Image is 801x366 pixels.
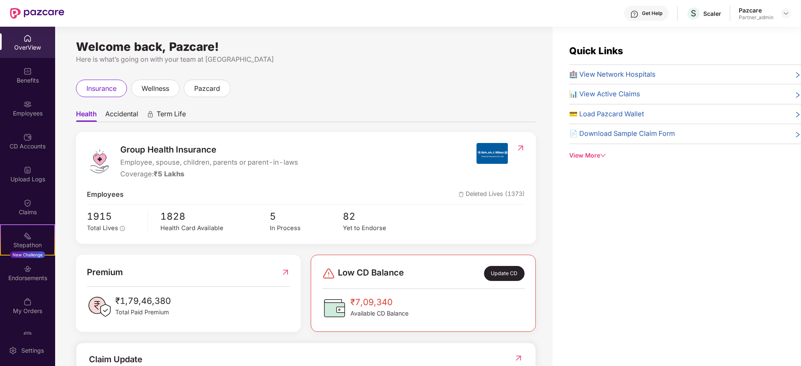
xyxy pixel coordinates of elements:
span: right [794,110,801,120]
img: RedirectIcon [516,144,525,152]
span: Deleted Lives (1373) [459,189,525,200]
span: Group Health Insurance [120,143,298,156]
div: Stepathon [1,241,54,249]
span: 82 [343,209,416,224]
img: svg+xml;base64,PHN2ZyBpZD0iRW5kb3JzZW1lbnRzIiB4bWxucz0iaHR0cDovL3d3dy53My5vcmcvMjAwMC9zdmciIHdpZH... [23,265,32,273]
img: New Pazcare Logo [10,8,64,19]
span: Term Life [157,110,186,122]
span: Total Paid Premium [115,308,171,317]
div: animation [147,110,154,118]
div: Update CD [484,266,525,281]
img: svg+xml;base64,PHN2ZyBpZD0iRW1wbG95ZWVzIiB4bWxucz0iaHR0cDovL3d3dy53My5vcmcvMjAwMC9zdmciIHdpZHRoPS... [23,100,32,108]
span: right [794,90,801,100]
span: Quick Links [569,45,623,56]
img: deleteIcon [459,192,464,197]
span: 1828 [160,209,270,224]
img: svg+xml;base64,PHN2ZyBpZD0iU2V0dGluZy0yMHgyMCIgeG1sbnM9Imh0dHA6Ly93d3cudzMub3JnLzIwMDAvc3ZnIiB3aW... [9,346,17,355]
img: svg+xml;base64,PHN2ZyBpZD0iRHJvcGRvd24tMzJ4MzIiIHhtbG5zPSJodHRwOi8vd3d3LnczLm9yZy8yMDAwL3N2ZyIgd2... [783,10,789,17]
img: logo [87,149,112,174]
div: New Challenge [10,251,45,258]
div: Here is what’s going on with your team at [GEOGRAPHIC_DATA] [76,54,536,65]
span: info-circle [120,226,125,231]
span: 💳 Load Pazcard Wallet [569,109,644,120]
span: 📊 View Active Claims [569,89,640,100]
span: right [794,130,801,139]
div: View More [569,151,801,160]
span: ₹1,79,46,380 [115,294,171,308]
span: Employees [87,189,124,200]
div: Partner_admin [739,14,773,21]
span: insurance [86,83,117,94]
span: Total Lives [87,224,118,232]
img: CDBalanceIcon [322,296,347,321]
span: down [600,153,606,158]
span: ₹7,09,340 [350,296,408,309]
span: wellness [142,83,169,94]
img: svg+xml;base64,PHN2ZyBpZD0iUGF6Y2FyZCIgeG1sbnM9Imh0dHA6Ly93d3cudzMub3JnLzIwMDAvc3ZnIiB3aWR0aD0iMj... [23,331,32,339]
img: svg+xml;base64,PHN2ZyBpZD0iQ2xhaW0iIHhtbG5zPSJodHRwOi8vd3d3LnczLm9yZy8yMDAwL3N2ZyIgd2lkdGg9IjIwIi... [23,199,32,207]
span: S [691,8,696,18]
img: PaidPremiumIcon [87,294,112,319]
span: pazcard [194,83,220,94]
div: Get Help [642,10,662,17]
span: 5 [270,209,343,224]
span: 📄 Download Sample Claim Form [569,128,675,139]
img: svg+xml;base64,PHN2ZyBpZD0iSGVscC0zMngzMiIgeG1sbnM9Imh0dHA6Ly93d3cudzMub3JnLzIwMDAvc3ZnIiB3aWR0aD... [630,10,639,18]
div: Pazcare [739,6,773,14]
img: svg+xml;base64,PHN2ZyBpZD0iQmVuZWZpdHMiIHhtbG5zPSJodHRwOi8vd3d3LnczLm9yZy8yMDAwL3N2ZyIgd2lkdGg9Ij... [23,67,32,75]
img: svg+xml;base64,PHN2ZyBpZD0iTXlfT3JkZXJzIiBkYXRhLW5hbWU9Ik15IE9yZGVycyIgeG1sbnM9Imh0dHA6Ly93d3cudz... [23,298,32,306]
span: 1915 [87,209,142,224]
img: svg+xml;base64,PHN2ZyBpZD0iVXBsb2FkX0xvZ3MiIGRhdGEtbmFtZT0iVXBsb2FkIExvZ3MiIHhtbG5zPSJodHRwOi8vd3... [23,166,32,174]
div: Claim Update [89,353,142,366]
div: Coverage: [120,169,298,180]
img: RedirectIcon [514,354,523,362]
div: Welcome back, Pazcare! [76,43,536,50]
img: svg+xml;base64,PHN2ZyBpZD0iSG9tZSIgeG1sbnM9Imh0dHA6Ly93d3cudzMub3JnLzIwMDAvc3ZnIiB3aWR0aD0iMjAiIG... [23,34,32,43]
div: In Process [270,223,343,233]
span: Accidental [105,110,138,122]
span: Health [76,110,97,122]
div: Settings [19,346,46,355]
div: Health Card Available [160,223,270,233]
span: ₹5 Lakhs [154,170,184,178]
img: insurerIcon [477,143,508,164]
span: Premium [87,266,123,279]
img: svg+xml;base64,PHN2ZyB4bWxucz0iaHR0cDovL3d3dy53My5vcmcvMjAwMC9zdmciIHdpZHRoPSIyMSIgaGVpZ2h0PSIyMC... [23,232,32,240]
span: right [794,71,801,80]
span: Low CD Balance [338,266,404,281]
div: Scaler [703,10,721,18]
span: Available CD Balance [350,309,408,318]
img: svg+xml;base64,PHN2ZyBpZD0iQ0RfQWNjb3VudHMiIGRhdGEtbmFtZT0iQ0QgQWNjb3VudHMiIHhtbG5zPSJodHRwOi8vd3... [23,133,32,141]
img: svg+xml;base64,PHN2ZyBpZD0iRGFuZ2VyLTMyeDMyIiB4bWxucz0iaHR0cDovL3d3dy53My5vcmcvMjAwMC9zdmciIHdpZH... [322,267,335,280]
div: Yet to Endorse [343,223,416,233]
span: 🏥 View Network Hospitals [569,69,656,80]
span: Employee, spouse, children, parents or parent-in-laws [120,157,298,168]
img: RedirectIcon [281,266,290,279]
